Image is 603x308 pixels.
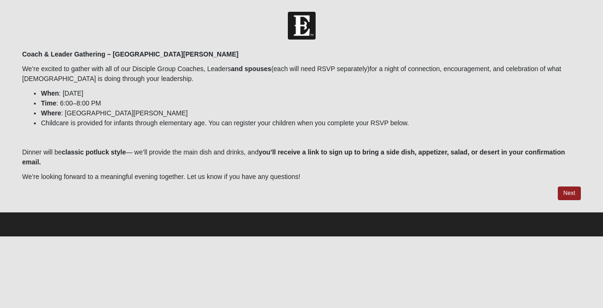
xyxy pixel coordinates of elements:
span: We’re looking forward to a meaningful evening together. Let us know if you have any questions! [22,173,300,180]
b: When [41,89,59,97]
b: and spouses [231,65,271,73]
img: Church of Eleven22 Logo [288,12,316,40]
b: Coach & Leader Gathering – [GEOGRAPHIC_DATA][PERSON_NAME] [22,50,238,58]
a: Next [558,186,581,200]
p: We’re excited to gather with all of our Disciple Group Coaches, Leaders (each will need RSVP sepa... [22,64,581,84]
span: : [DATE] [41,89,83,97]
b: Where [41,109,61,117]
p: Dinner will be — we’ll provide the main dish and drinks, and [22,147,581,167]
li: : [GEOGRAPHIC_DATA][PERSON_NAME] [41,108,581,118]
b: Time [41,99,56,107]
li: Childcare is provided for infants through elementary age. You can register your children when you... [41,118,581,128]
li: : 6:00–8:00 PM [41,98,581,108]
b: classic potluck style [62,148,126,156]
b: you’ll receive a link to sign up to bring a side dish, appetizer, salad, or desert in your confir... [22,148,565,166]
